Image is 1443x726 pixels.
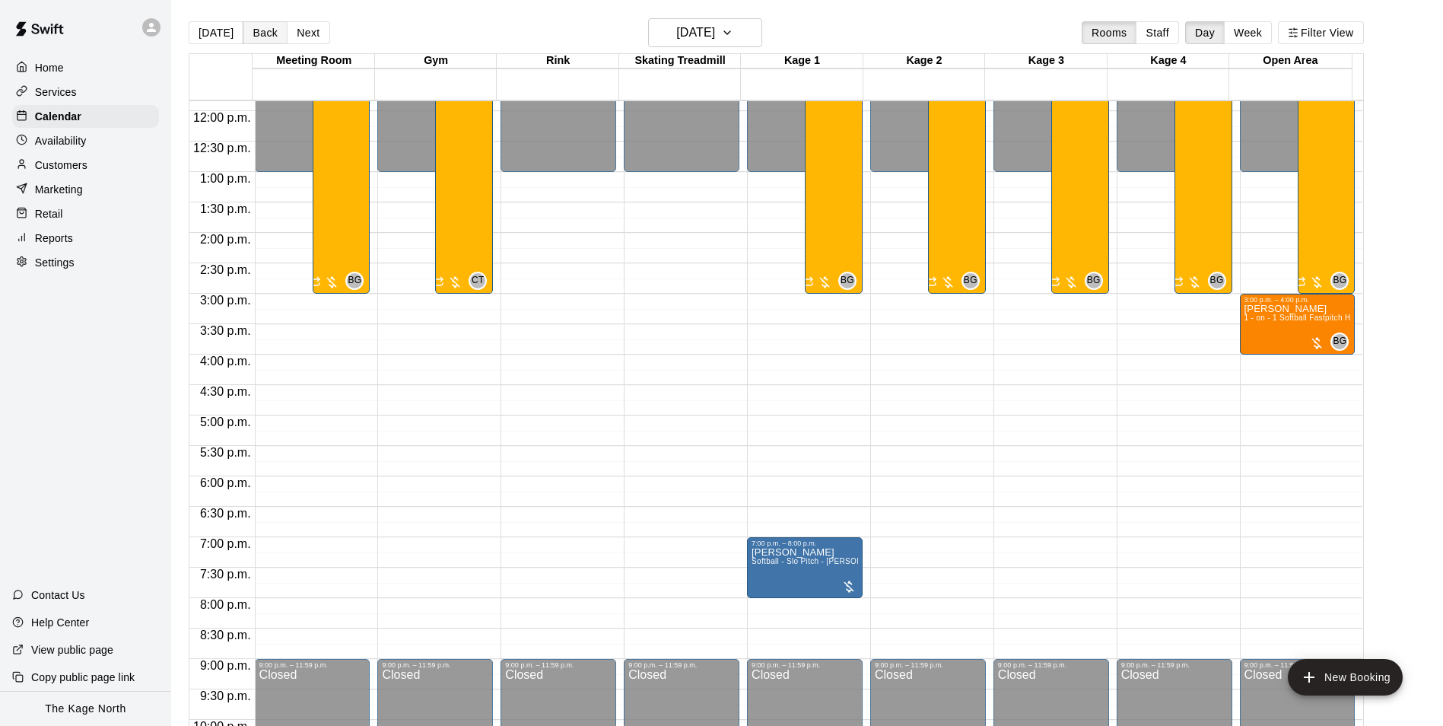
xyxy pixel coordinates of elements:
[31,670,135,685] p: Copy public page link
[1333,273,1346,288] span: BG
[196,385,255,398] span: 4:30 p.m.
[648,18,762,47] button: [DATE]
[196,537,255,550] span: 7:00 p.m.
[628,661,735,669] div: 9:00 p.m. – 11:59 p.m.
[841,273,854,288] span: BG
[12,154,159,177] a: Customers
[1048,276,1060,288] span: Recurring event
[1229,54,1351,68] div: Open Area
[802,276,814,288] span: Recurring event
[31,615,89,630] p: Help Center
[998,661,1104,669] div: 9:00 p.m. – 11:59 p.m.
[196,659,255,672] span: 9:00 p.m.
[985,54,1107,68] div: Kage 3
[961,272,980,290] div: Brittani Goettsch
[1337,272,1349,290] span: Brittani Goettsch
[35,206,63,221] p: Retail
[31,587,85,603] p: Contact Us
[1244,661,1351,669] div: 9:00 p.m. – 11:59 p.m.
[1121,661,1228,669] div: 9:00 p.m. – 11:59 p.m.
[196,355,255,368] span: 4:00 p.m.
[35,158,87,173] p: Customers
[196,507,255,520] span: 6:30 p.m.
[259,661,366,669] div: 9:00 p.m. – 11:59 p.m.
[12,251,159,274] div: Settings
[1330,333,1349,351] div: Brittani Goettsch
[196,689,255,702] span: 9:30 p.m.
[12,227,159,250] a: Reports
[345,272,364,290] div: Brittani Goettsch
[35,60,64,75] p: Home
[196,324,255,337] span: 3:30 p.m.
[348,273,361,288] span: BG
[497,54,618,68] div: Rink
[1224,21,1272,44] button: Week
[964,273,977,288] span: BG
[469,272,487,290] div: Cooper Tomkinson
[45,701,126,717] p: The Kage North
[196,629,255,642] span: 8:30 p.m.
[35,133,87,148] p: Availability
[1288,659,1403,696] button: add
[1337,333,1349,351] span: Brittani Goettsch
[432,276,444,288] span: Recurring event
[505,661,612,669] div: 9:00 p.m. – 11:59 p.m.
[287,21,329,44] button: Next
[752,557,973,565] span: Softball - Slo Pitch - [PERSON_NAME] Fed Pitching Machine
[676,22,715,43] h6: [DATE]
[741,54,863,68] div: Kage 1
[12,202,159,225] a: Retail
[1244,314,1391,322] span: 1 - on - 1 Softball Fastpitch Hitting Clinic
[243,21,288,44] button: Back
[35,84,77,100] p: Services
[838,272,857,290] div: Brittani Goettsch
[875,661,981,669] div: 9:00 p.m. – 11:59 p.m.
[196,263,255,276] span: 2:30 p.m.
[12,129,159,152] a: Availability
[196,568,255,581] span: 7:30 p.m.
[189,21,243,44] button: [DATE]
[1330,272,1349,290] div: Brittani Goettsch
[12,56,159,79] a: Home
[747,537,863,598] div: 7:00 p.m. – 8:00 p.m.: Joe Low
[619,54,741,68] div: Skating Treadmill
[1082,21,1136,44] button: Rooms
[1294,276,1306,288] span: Recurring event
[968,272,980,290] span: Brittani Goettsch
[31,642,113,658] p: View public page
[1208,272,1226,290] div: Brittani Goettsch
[189,142,255,154] span: 12:30 p.m.
[375,54,497,68] div: Gym
[1210,273,1224,288] span: BG
[1136,21,1179,44] button: Staff
[1278,21,1363,44] button: Filter View
[12,178,159,201] a: Marketing
[1214,272,1226,290] span: Brittani Goettsch
[752,661,858,669] div: 9:00 p.m. – 11:59 p.m.
[196,476,255,489] span: 6:00 p.m.
[12,105,159,128] a: Calendar
[35,255,75,270] p: Settings
[925,276,937,288] span: Recurring event
[1333,334,1346,349] span: BG
[1185,21,1225,44] button: Day
[196,202,255,215] span: 1:30 p.m.
[1240,294,1356,355] div: 3:00 p.m. – 4:00 p.m.: 1 - on - 1 Softball Fastpitch Hitting Clinic
[472,273,485,288] span: CT
[382,661,488,669] div: 9:00 p.m. – 11:59 p.m.
[1087,273,1101,288] span: BG
[1085,272,1103,290] div: Brittani Goettsch
[351,272,364,290] span: Brittani Goettsch
[189,111,255,124] span: 12:00 p.m.
[196,233,255,246] span: 2:00 p.m.
[12,81,159,103] a: Services
[35,231,73,246] p: Reports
